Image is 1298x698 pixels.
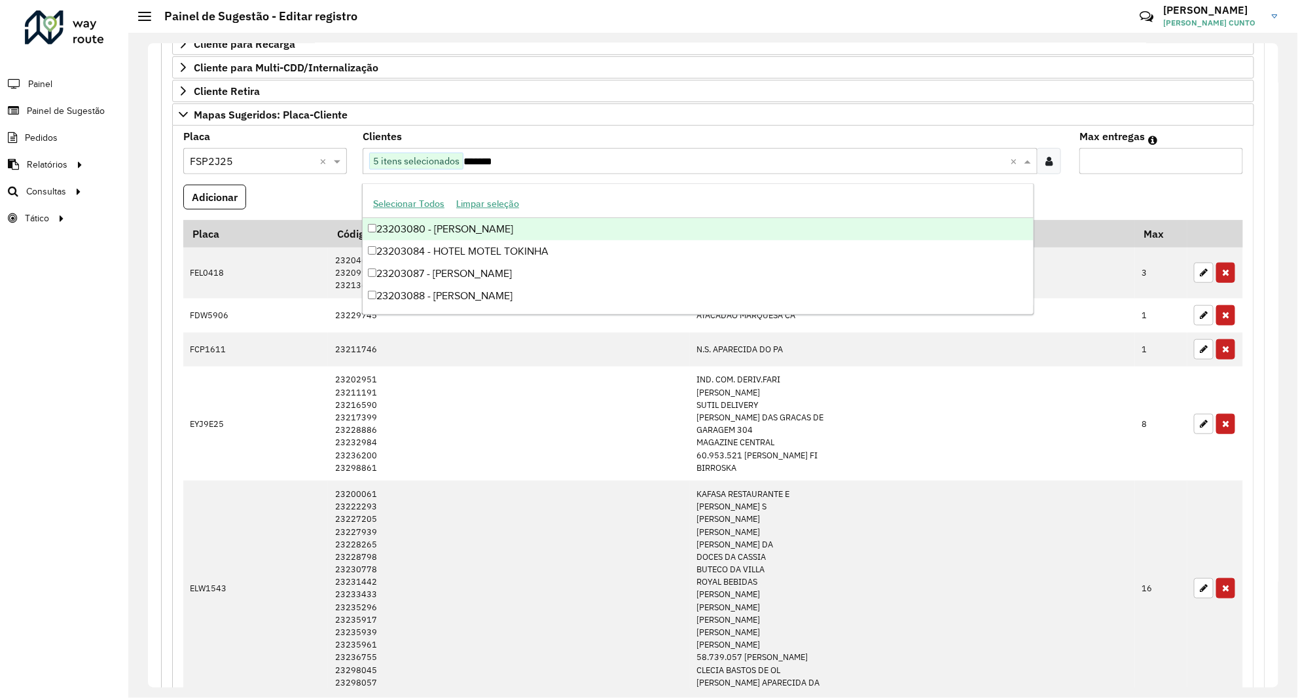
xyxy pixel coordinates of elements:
[363,263,1034,285] div: 23203087 - [PERSON_NAME]
[1010,153,1021,169] span: Clear all
[328,248,690,299] td: 23204613 23209950 23213668
[328,333,690,367] td: 23211746
[183,185,246,210] button: Adicionar
[367,194,450,214] button: Selecionar Todos
[1135,333,1187,367] td: 1
[183,481,328,695] td: ELW1543
[328,481,690,695] td: 23200061 23222293 23227205 23227939 23228265 23228798 23230778 23231442 23233433 23235296 2323591...
[194,86,260,96] span: Cliente Retira
[363,240,1034,263] div: 23203084 - HOTEL MOTEL TOKINHA
[362,183,1034,315] ng-dropdown-panel: Options list
[690,333,1135,367] td: N.S. APARECIDA DO PA
[26,185,66,198] span: Consultas
[1164,4,1262,16] h3: [PERSON_NAME]
[25,211,49,225] span: Tático
[172,33,1254,55] a: Cliente para Recarga
[194,109,348,120] span: Mapas Sugeridos: Placa-Cliente
[319,153,331,169] span: Clear all
[363,285,1034,307] div: 23203088 - [PERSON_NAME]
[183,367,328,481] td: EYJ9E25
[1079,128,1145,144] label: Max entregas
[151,9,357,24] h2: Painel de Sugestão - Editar registro
[183,248,328,299] td: FEL0418
[183,220,328,248] th: Placa
[25,131,58,145] span: Pedidos
[363,218,1034,240] div: 23203080 - [PERSON_NAME]
[363,128,402,144] label: Clientes
[194,39,295,49] span: Cliente para Recarga
[183,128,210,144] label: Placa
[183,333,328,367] td: FCP1611
[328,220,690,248] th: Código Cliente
[172,103,1254,126] a: Mapas Sugeridos: Placa-Cliente
[172,56,1254,79] a: Cliente para Multi-CDD/Internalização
[690,481,1135,695] td: KAFASA RESTAURANTE E [PERSON_NAME] S [PERSON_NAME] [PERSON_NAME] [PERSON_NAME] DA DOCES DA CASSIA...
[27,158,67,172] span: Relatórios
[690,367,1135,481] td: IND. COM. DERIV.FARI [PERSON_NAME] SUTIL DELIVERY [PERSON_NAME] DAS GRACAS DE GARAGEM 304 MAGAZIN...
[28,77,52,91] span: Painel
[1135,299,1187,333] td: 1
[194,62,378,73] span: Cliente para Multi-CDD/Internalização
[370,153,463,169] span: 5 itens selecionados
[1135,481,1187,695] td: 16
[1132,3,1161,31] a: Contato Rápido
[1135,248,1187,299] td: 3
[450,194,525,214] button: Limpar seleção
[172,80,1254,102] a: Cliente Retira
[328,299,690,333] td: 23229745
[1135,220,1187,248] th: Max
[1135,367,1187,481] td: 8
[690,299,1135,333] td: ATACADAO MARQUESA CA
[328,367,690,481] td: 23202951 23211191 23216590 23217399 23228886 23232984 23236200 23298861
[183,299,328,333] td: FDW5906
[1148,135,1157,145] em: Máximo de clientes que serão colocados na mesma rota com os clientes informados
[27,104,105,118] span: Painel de Sugestão
[1164,17,1262,29] span: [PERSON_NAME] CUNTO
